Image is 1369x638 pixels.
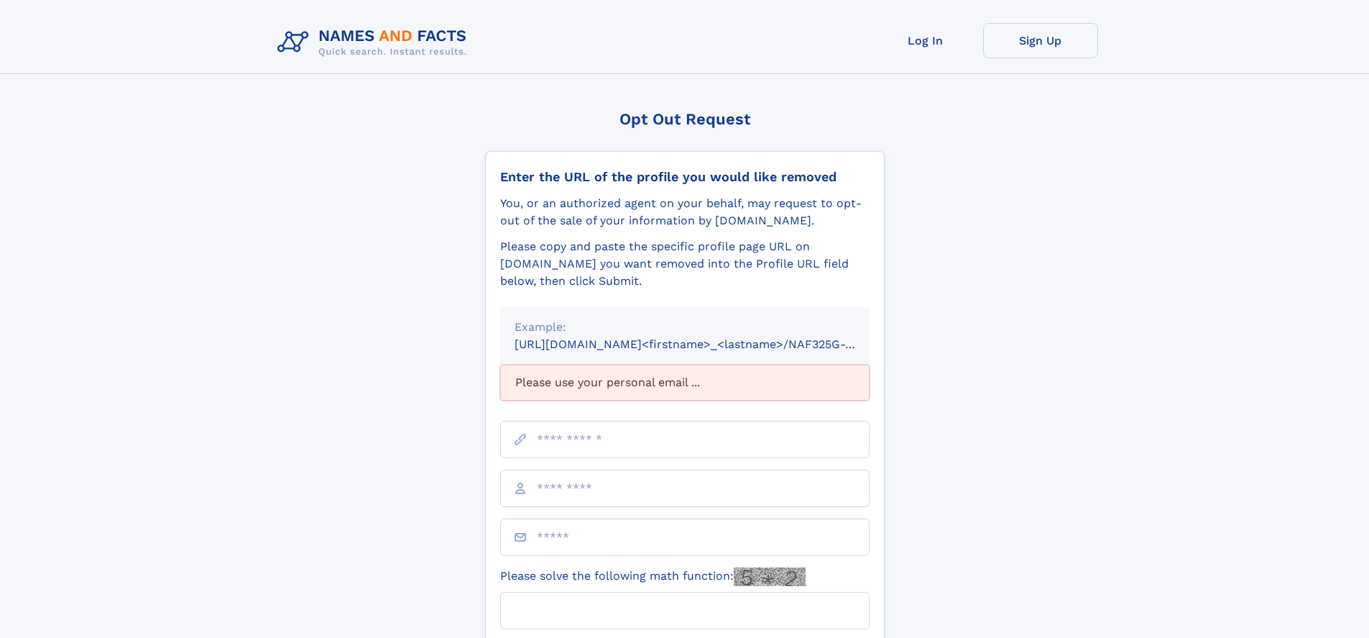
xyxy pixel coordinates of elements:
label: Please solve the following math function: [500,568,806,586]
div: Example: [515,319,855,336]
div: Enter the URL of the profile you would like removed [500,169,870,185]
a: Sign Up [983,23,1098,58]
small: [URL][DOMAIN_NAME]<firstname>_<lastname>/NAF325G-xxxxxxxx [515,337,897,351]
div: You, or an authorized agent on your behalf, may request to opt-out of the sale of your informatio... [500,195,870,229]
img: Logo Names and Facts [272,23,479,62]
div: Opt Out Request [485,110,885,128]
a: Log In [868,23,983,58]
div: Please copy and paste the specific profile page URL on [DOMAIN_NAME] you want removed into the Pr... [500,238,870,290]
div: Please use your personal email ... [500,365,870,401]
